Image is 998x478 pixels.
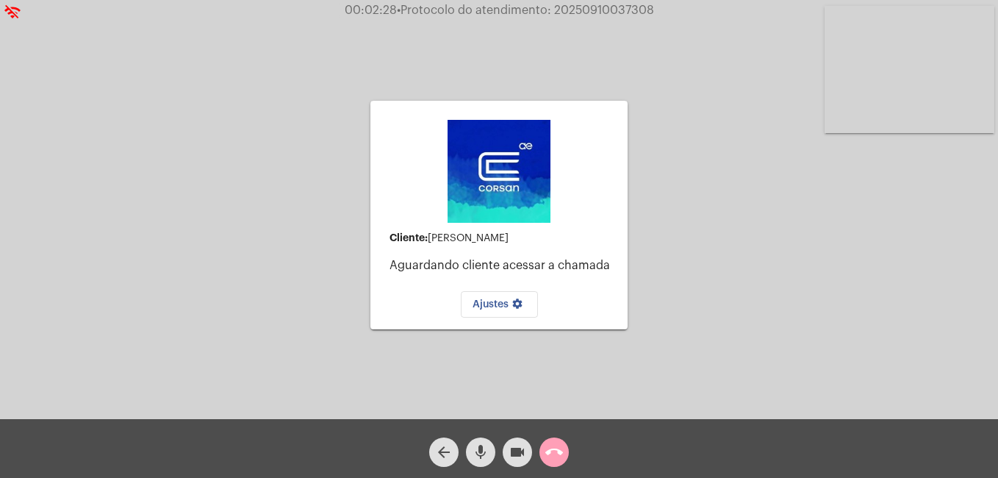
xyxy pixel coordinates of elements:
strong: Cliente: [389,232,428,243]
mat-icon: videocam [509,443,526,461]
span: 00:02:28 [345,4,397,16]
div: [PERSON_NAME] [389,232,616,244]
span: Ajustes [473,299,526,310]
mat-icon: settings [509,298,526,315]
span: Protocolo do atendimento: 20250910037308 [397,4,654,16]
p: Aguardando cliente acessar a chamada [389,259,616,272]
mat-icon: call_end [545,443,563,461]
button: Ajustes [461,291,538,318]
mat-icon: arrow_back [435,443,453,461]
img: d4669ae0-8c07-2337-4f67-34b0df7f5ae4.jpeg [448,120,550,223]
span: • [397,4,401,16]
mat-icon: mic [472,443,489,461]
